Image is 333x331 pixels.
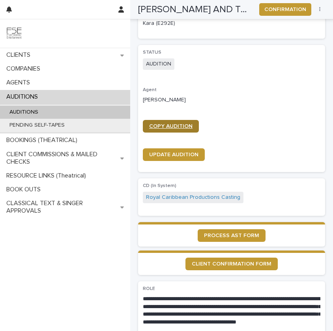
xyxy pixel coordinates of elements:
span: ROLE [143,286,155,291]
p: Kara (E292E) [143,19,320,28]
p: CLIENT COMMISSIONS & MAILED CHECKS [3,151,120,166]
p: RESOURCE LINKS (Theatrical) [3,172,92,180]
span: AUDITION [143,58,174,70]
button: CONFIRMATION [259,3,311,16]
p: BOOKINGS (THEATRICAL) [3,137,84,144]
img: 9JgRvJ3ETPGCJDhvPVA5 [6,26,22,41]
p: BOOK OUTS [3,186,47,193]
p: AGENTS [3,79,36,86]
span: Agent [143,88,157,92]
span: CLIENT CONFIRMATION FORM [192,261,271,267]
p: AUDITIONS [3,93,44,101]
span: COPY AUDITION [149,123,193,129]
p: AUDITIONS [3,109,45,116]
p: PENDING SELF-TAPES [3,122,71,129]
a: CLIENT CONFIRMATION FORM [185,258,278,270]
a: COPY AUDITION [143,120,199,133]
span: STATUS [143,50,161,55]
h2: CHARLIE AND THE CHOCOLATE FACTORY (OCT 2025) [138,4,253,15]
a: Royal Caribbean Productions Casting [146,193,240,202]
p: CLASSICAL TEXT & SINGER APPROVALS [3,200,120,215]
span: PROCESS AST FORM [204,233,259,238]
span: CD (In System) [143,183,176,188]
a: PROCESS AST FORM [198,229,266,242]
span: CONFIRMATION [264,6,306,13]
span: UPDATE AUDITION [149,152,198,157]
p: [PERSON_NAME] [143,96,320,104]
p: CLIENTS [3,51,37,59]
p: COMPANIES [3,65,47,73]
a: UPDATE AUDITION [143,148,205,161]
